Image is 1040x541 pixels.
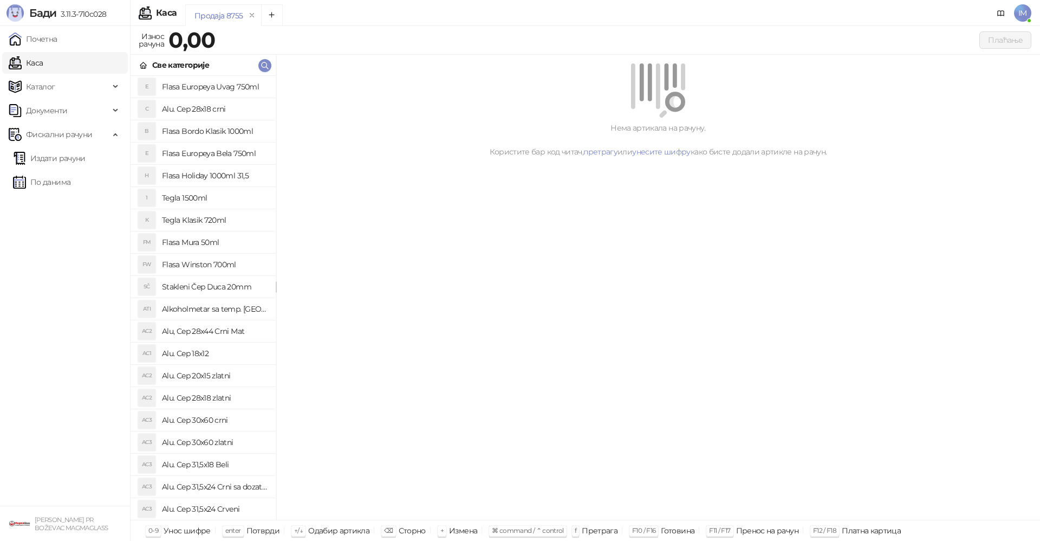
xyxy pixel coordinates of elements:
[138,456,155,473] div: AC3
[992,4,1010,22] a: Документација
[308,524,369,538] div: Одабир артикла
[138,323,155,340] div: AC2
[245,11,259,20] button: remove
[1014,4,1031,22] span: IM
[842,524,901,538] div: Платна картица
[162,367,267,384] h4: Alu. Cep 20x15 zlatni
[138,78,155,95] div: E
[440,526,444,534] span: +
[575,526,576,534] span: f
[162,323,267,340] h4: Alu, Cep 28x44 Crni Mat
[384,526,393,534] span: ⌫
[162,145,267,162] h4: Flasa Europeya Bela 750ml
[138,434,155,451] div: AC3
[162,345,267,362] h4: Alu. Cep 18x12
[162,300,267,318] h4: Alkoholmetar sa temp. [GEOGRAPHIC_DATA]
[162,278,267,295] h4: Stakleni Čep Duca 20mm
[138,500,155,518] div: AC3
[136,29,166,51] div: Износ рачуна
[632,147,691,157] a: унесите шифру
[138,389,155,407] div: AC2
[13,147,86,169] a: Издати рачуни
[156,9,177,17] div: Каса
[9,52,43,74] a: Каса
[582,524,617,538] div: Претрага
[709,526,730,534] span: F11 / F17
[979,31,1031,49] button: Плаћање
[26,100,67,121] span: Документи
[138,411,155,429] div: AC3
[138,256,155,273] div: FW
[131,76,276,520] div: grid
[294,526,303,534] span: ↑/↓
[138,123,155,140] div: B
[6,4,24,22] img: Logo
[162,211,267,229] h4: Tegla Klasik 720ml
[162,500,267,518] h4: Alu. Cep 31,5x24 Crveni
[162,78,267,95] h4: Flasa Europeya Uvag 750ml
[138,100,155,118] div: C
[148,526,158,534] span: 0-9
[138,300,155,318] div: ATI
[35,516,108,532] small: [PERSON_NAME] PR BOŽEVAC MAGMAGLASS
[261,4,283,26] button: Add tab
[736,524,798,538] div: Пренос на рачун
[225,526,241,534] span: enter
[138,345,155,362] div: AC1
[162,478,267,495] h4: Alu. Cep 31,5x24 Crni sa dozatorom
[632,526,655,534] span: F10 / F16
[138,478,155,495] div: AC3
[162,434,267,451] h4: Alu. Cep 30x60 zlatni
[138,189,155,207] div: 1
[9,28,57,50] a: Почетна
[289,122,1027,158] div: Нема артикала на рачуну. Користите бар код читач, или како бисте додали артикле на рачун.
[194,10,243,22] div: Продаја 8755
[152,59,209,71] div: Све категорије
[583,147,617,157] a: претрагу
[168,27,215,53] strong: 0,00
[661,524,694,538] div: Готовина
[138,167,155,184] div: H
[162,411,267,429] h4: Alu. Cep 30x60 crni
[26,76,55,98] span: Каталог
[29,7,56,20] span: Бади
[162,189,267,207] h4: Tegla 1500ml
[246,524,280,538] div: Потврди
[162,389,267,407] h4: Alu. Cep 28x18 zlatni
[399,524,426,538] div: Сторно
[138,367,155,384] div: AC2
[449,524,477,538] div: Измена
[138,234,155,251] div: FM
[164,524,211,538] div: Унос шифре
[162,234,267,251] h4: Flasa Mura 50ml
[162,456,267,473] h4: Alu. Cep 31,5x18 Beli
[162,167,267,184] h4: Flasa Holiday 1000ml 31,5
[56,9,106,19] span: 3.11.3-710c028
[138,278,155,295] div: SČ
[9,513,30,534] img: 64x64-companyLogo-1893ffd3-f8d7-40ed-872e-741d608dc9d9.png
[162,123,267,140] h4: Flasa Bordo Klasik 1000ml
[162,100,267,118] h4: Alu. Cep 28x18 crni
[138,145,155,162] div: E
[13,171,70,193] a: По данима
[492,526,564,534] span: ⌘ command / ⌃ control
[813,526,836,534] span: F12 / F18
[26,124,92,145] span: Фискални рачуни
[138,211,155,229] div: K
[162,256,267,273] h4: Flasa Winston 700ml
